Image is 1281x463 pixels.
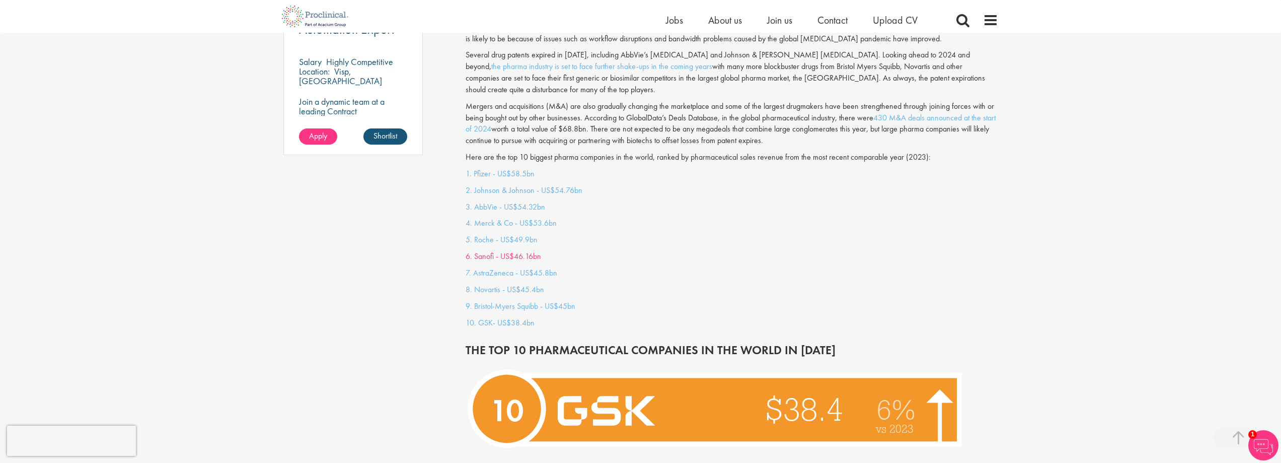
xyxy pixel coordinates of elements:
[873,14,918,27] a: Upload CV
[326,56,393,68] p: Highly Competitive
[466,344,998,357] h2: THE TOP 10 PHARMACEUTICAL COMPANIES IN THE WORLD IN [DATE]
[309,130,327,141] span: Apply
[1248,430,1278,460] img: Chatbot
[666,14,683,27] a: Jobs
[299,97,408,154] p: Join a dynamic team at a leading Contract Manufacturing Organisation (CMO) and contribute to grou...
[466,101,998,147] p: Mergers and acquisitions (M&A) are also gradually changing the marketplace and some of the larges...
[466,284,544,295] a: 8. Novartis - US$45.4bn
[817,14,848,27] a: Contact
[7,426,136,456] iframe: reCAPTCHA
[466,152,998,163] p: Here are the top 10 biggest pharma companies in the world, ranked by pharmaceutical sales revenue...
[466,168,535,179] a: 1. Pfizer - US$58.5bn
[767,14,792,27] a: Join us
[299,65,330,77] span: Location:
[466,49,998,95] p: Several drug patents expired in [DATE], including AbbVie’s [MEDICAL_DATA] and Johnson & [PERSON_N...
[1248,430,1257,439] span: 1
[299,56,322,68] span: Salary
[466,202,545,212] a: 3. AbbVie - US$54.32bn
[299,65,382,87] p: Visp, [GEOGRAPHIC_DATA]
[466,251,541,261] a: 6. Sanofi - US$46.16bn
[466,301,575,311] a: 9. Bristol-Myers Squibb - US$45bn
[299,128,337,145] a: Apply
[466,218,557,228] a: 4. Merck & Co - US$53.6bn
[466,22,998,45] p: In [DATE], by the FDA, the second-highest count in the past 30 years. This cohort was nearly doub...
[466,112,996,135] a: 430 M&A deals announced at the start of 2024
[299,23,408,36] a: Automation Expert
[466,317,535,328] a: 10. GSK- US$38.4bn
[363,128,407,145] a: Shortlist
[466,185,582,195] a: 2. Johnson & Johnson - US$54.76bn
[466,268,557,278] a: 7. AstraZeneca - US$45.8bn
[708,14,742,27] a: About us
[466,234,538,245] a: 5. Roche - US$49.9bn
[491,61,712,72] a: the pharma industry is set to face further shake-ups in the coming years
